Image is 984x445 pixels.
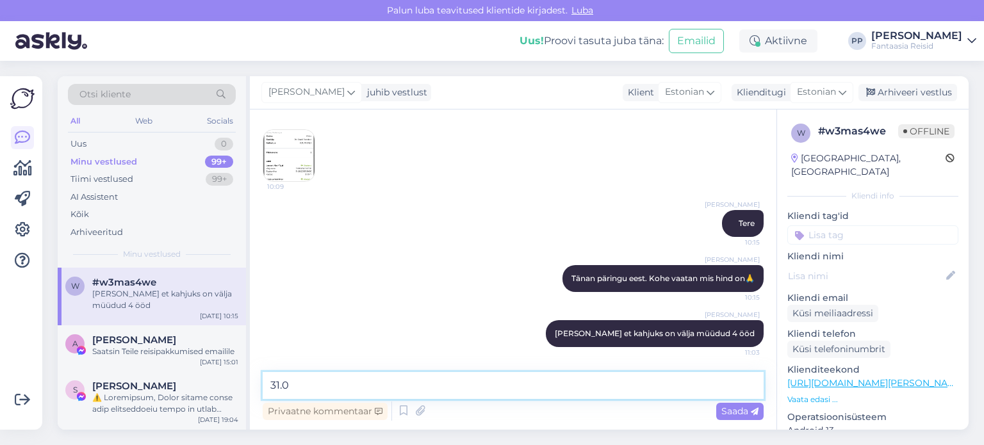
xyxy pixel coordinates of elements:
[10,86,35,111] img: Askly Logo
[263,403,388,420] div: Privaatne kommentaar
[200,357,238,367] div: [DATE] 15:01
[68,113,83,129] div: All
[72,339,78,348] span: A
[200,311,238,321] div: [DATE] 10:15
[705,255,760,264] span: [PERSON_NAME]
[705,310,760,320] span: [PERSON_NAME]
[705,200,760,209] span: [PERSON_NAME]
[848,32,866,50] div: PP
[787,209,958,223] p: Kliendi tag'id
[871,31,976,51] a: [PERSON_NAME]Fantaasia Reisid
[712,238,760,247] span: 10:15
[70,208,89,221] div: Kõik
[787,363,958,376] p: Klienditeekond
[787,410,958,424] p: Operatsioonisüsteem
[791,152,946,179] div: [GEOGRAPHIC_DATA], [GEOGRAPHIC_DATA]
[858,84,957,101] div: Arhiveeri vestlus
[787,250,958,263] p: Kliendi nimi
[787,424,958,437] p: Android 13
[362,86,427,99] div: juhib vestlust
[92,277,156,288] span: #w3mas4we
[788,269,944,283] input: Lisa nimi
[206,173,233,186] div: 99+
[268,85,345,99] span: [PERSON_NAME]
[70,191,118,204] div: AI Assistent
[79,88,131,101] span: Otsi kliente
[871,31,962,41] div: [PERSON_NAME]
[267,182,315,191] span: 10:09
[712,348,760,357] span: 11:03
[133,113,155,129] div: Web
[898,124,955,138] span: Offline
[623,86,654,99] div: Klient
[73,385,78,394] span: S
[263,130,315,181] img: Attachment
[665,85,704,99] span: Estonian
[787,225,958,245] input: Lisa tag
[787,394,958,405] p: Vaata edasi ...
[787,305,878,322] div: Küsi meiliaadressi
[71,281,79,291] span: w
[568,4,597,16] span: Luba
[721,405,758,417] span: Saada
[70,173,133,186] div: Tiimi vestlused
[787,327,958,341] p: Kliendi telefon
[871,41,962,51] div: Fantaasia Reisid
[92,334,176,346] span: Aivar Vahtra
[520,35,544,47] b: Uus!
[92,346,238,357] div: Saatsin Teile reisipakkumised emailile
[92,392,238,415] div: ⚠️ Loremipsum, Dolor sitame conse adip elitseddoeiu tempo in utlab etdolorem aliquaen admi vẽqui...
[787,341,890,358] div: Küsi telefoninumbrit
[215,138,233,150] div: 0
[198,415,238,425] div: [DATE] 19:04
[669,29,724,53] button: Emailid
[123,248,181,260] span: Minu vestlused
[92,288,238,311] div: [PERSON_NAME] et kahjuks on välja müüdud 4 ööd
[571,273,755,283] span: Tänan päringu eest. Kohe vaatan mis hind on🙏
[732,86,786,99] div: Klienditugi
[739,218,755,228] span: Tere
[787,291,958,305] p: Kliendi email
[787,377,964,389] a: [URL][DOMAIN_NAME][PERSON_NAME]
[712,293,760,302] span: 10:15
[70,138,86,150] div: Uus
[818,124,898,139] div: # w3mas4we
[739,29,817,53] div: Aktiivne
[70,156,137,168] div: Minu vestlused
[797,85,836,99] span: Estonian
[555,328,755,338] span: [PERSON_NAME] et kahjuks on välja müüdud 4 ööd
[70,226,123,239] div: Arhiveeritud
[204,113,236,129] div: Socials
[205,156,233,168] div: 99+
[797,128,805,138] span: w
[520,33,664,49] div: Proovi tasuta juba täna:
[263,372,764,399] textarea: 31.0
[787,190,958,202] div: Kliendi info
[92,380,176,392] span: Sheila Perez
